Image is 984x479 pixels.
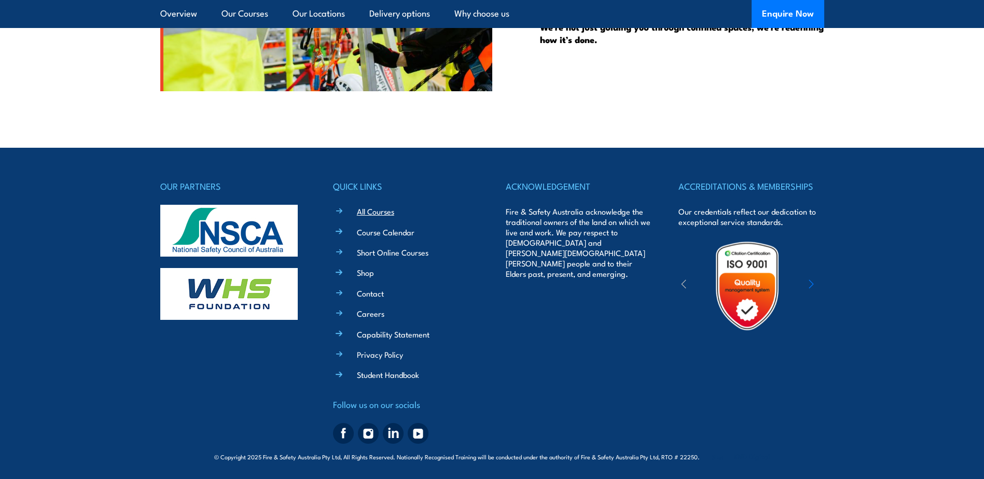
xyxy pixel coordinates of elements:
[678,206,824,227] p: Our credentials reflect our dedication to exceptional service standards.
[733,451,770,461] a: KND Digital
[160,179,306,193] h4: OUR PARTNERS
[357,288,384,299] a: Contact
[214,452,770,461] span: © Copyright 2025 Fire & Safety Australia Pty Ltd, All Rights Reserved. Nationally Recognised Trai...
[793,268,883,304] img: ewpa-logo
[357,349,403,360] a: Privacy Policy
[160,205,298,257] img: nsca-logo-footer
[678,179,824,193] h4: ACCREDITATIONS & MEMBERSHIPS
[540,20,824,46] strong: We’re not just guiding you through confined spaces; we’re redefining how it’s done.
[357,267,374,278] a: Shop
[160,268,298,320] img: whs-logo-footer
[333,179,478,193] h4: QUICK LINKS
[357,329,429,340] a: Capability Statement
[333,397,478,412] h4: Follow us on our socials
[357,227,414,237] a: Course Calendar
[357,308,384,319] a: Careers
[357,206,394,217] a: All Courses
[506,179,651,193] h4: ACKNOWLEDGEMENT
[702,241,793,331] img: Untitled design (19)
[357,369,419,380] a: Student Handbook
[506,206,651,279] p: Fire & Safety Australia acknowledge the traditional owners of the land on which we live and work....
[712,453,770,461] span: Site:
[357,247,428,258] a: Short Online Courses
